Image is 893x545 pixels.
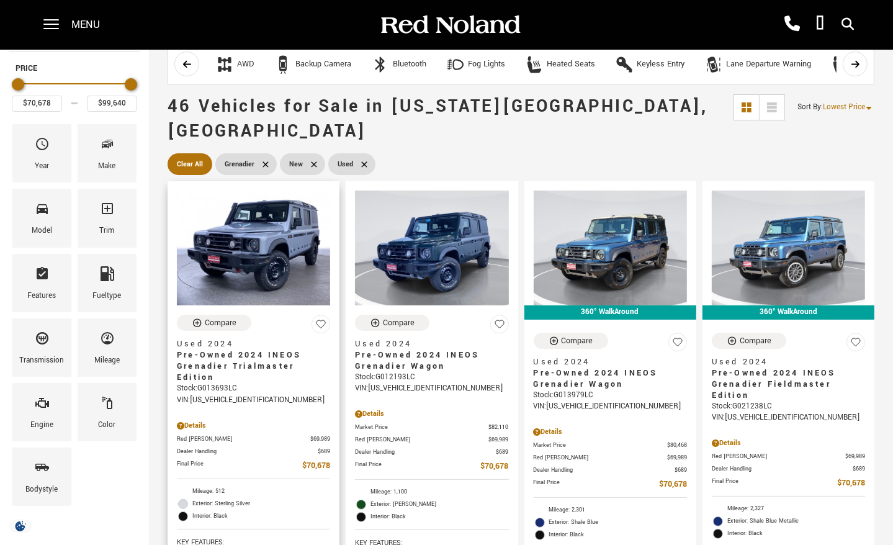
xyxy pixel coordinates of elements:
a: Dealer Handling $689 [534,466,687,475]
div: Fog Lights [446,55,465,74]
span: Interior: Black [192,510,330,523]
div: Fueltype [93,289,122,303]
span: Dealer Handling [712,464,853,474]
span: Red [PERSON_NAME] [534,453,667,462]
a: Used 2024Pre-Owned 2024 INEOS Grenadier Wagon [534,356,687,390]
a: Final Price $70,678 [712,477,865,490]
div: Trim [100,224,115,238]
span: Grenadier [225,156,254,172]
div: VIN: [US_VEHICLE_IDENTIFICATION_NUMBER] [712,412,865,423]
div: Pricing Details - Pre-Owned 2024 INEOS Grenadier Fieldmaster Edition With Navigation & 4WD [712,438,865,449]
span: Make [100,133,115,160]
span: Year [35,133,50,160]
div: Bluetooth [393,59,426,70]
button: scroll right [843,52,868,76]
div: BodystyleBodystyle [12,448,71,506]
input: Maximum [87,96,137,112]
div: Bodystyle [26,483,58,497]
span: $689 [496,448,509,457]
a: Red [PERSON_NAME] $69,989 [177,435,330,444]
span: Market Price [355,423,488,432]
div: Keyless Entry [615,55,634,74]
span: Used 2024 [712,356,856,367]
div: Stock : G012193LC [355,372,508,383]
span: Pre-Owned 2024 INEOS Grenadier Wagon [355,349,499,372]
div: Pricing Details - Pre-Owned 2024 INEOS Grenadier Trialmaster Edition With Navigation & 4WD [177,420,330,431]
span: Interior: Black [549,529,687,541]
div: Engine [30,418,53,432]
h5: Price [16,63,133,74]
div: TrimTrim [78,189,137,247]
span: Trim [100,198,115,224]
div: TransmissionTransmission [12,318,71,377]
div: Backup Camera [295,59,351,70]
div: Compare [740,335,771,346]
img: 2024 INEOS Grenadier Fieldmaster Edition [712,191,865,305]
button: Compare Vehicle [534,333,608,349]
span: $689 [318,447,330,456]
li: Mileage: 2,327 [712,503,865,515]
img: 2024 INEOS Grenadier Wagon [534,191,687,305]
span: Pre-Owned 2024 INEOS Grenadier Fieldmaster Edition [712,367,856,401]
div: FueltypeFueltype [78,254,137,312]
span: Red [PERSON_NAME] [355,435,488,444]
span: Clear All [177,156,203,172]
div: VIN: [US_VEHICLE_IDENTIFICATION_NUMBER] [177,395,330,406]
div: Price [12,74,137,112]
div: Maximum Price [125,78,137,91]
a: Used 2024Pre-Owned 2024 INEOS Grenadier Trialmaster Edition [177,338,330,383]
div: Pricing Details - Pre-Owned 2024 INEOS Grenadier Wagon With Navigation & 4WD [355,408,508,420]
button: Compare Vehicle [355,315,429,331]
span: $82,110 [489,423,509,432]
div: VIN: [US_VEHICLE_IDENTIFICATION_NUMBER] [534,401,687,412]
div: Heated Seats [525,55,544,74]
div: AWD [215,55,234,74]
a: Market Price $82,110 [355,423,508,432]
button: Compare Vehicle [177,315,251,331]
span: $69,989 [310,435,330,444]
span: Sort By : [797,102,823,112]
div: Features [28,289,56,303]
span: $689 [853,464,865,474]
span: Exterior: Shale Blue [549,516,687,529]
button: Keyless EntryKeyless Entry [608,52,691,78]
a: Used 2024Pre-Owned 2024 INEOS Grenadier Wagon [355,338,508,372]
span: Interior: Black [370,511,508,523]
a: Red [PERSON_NAME] $69,989 [712,452,865,461]
img: Red Noland Auto Group [379,14,521,36]
div: MileageMileage [78,318,137,377]
a: Used 2024Pre-Owned 2024 INEOS Grenadier Fieldmaster Edition [712,356,865,401]
span: $69,989 [489,435,509,444]
button: Save Vehicle [312,315,330,339]
span: Used 2024 [534,356,678,367]
div: Leather Seats [831,55,850,74]
span: $69,989 [845,452,865,461]
span: Used [338,156,353,172]
span: 46 Vehicles for Sale in [US_STATE][GEOGRAPHIC_DATA], [GEOGRAPHIC_DATA] [168,94,707,143]
li: Mileage: 2,301 [534,504,687,516]
span: Exterior: Sterling Silver [192,498,330,510]
div: Year [35,160,49,173]
div: VIN: [US_VEHICLE_IDENTIFICATION_NUMBER] [355,383,508,394]
button: scroll left [174,52,199,76]
span: Interior: Black [727,528,865,540]
a: Final Price $70,678 [177,459,330,472]
div: Lane Departure Warning [704,55,723,74]
div: Minimum Price [12,78,24,91]
img: 2024 INEOS Grenadier Wagon [355,191,508,305]
a: Red [PERSON_NAME] $69,989 [534,453,687,462]
button: Compare Vehicle [712,333,786,349]
div: Compare [562,335,593,346]
span: Dealer Handling [177,447,318,456]
div: Mileage [94,354,120,367]
span: Bodystyle [35,457,50,483]
div: Stock : G013979LC [534,390,687,401]
span: $70,678 [837,477,865,490]
span: Fueltype [100,263,115,289]
div: AWD [237,59,254,70]
span: $70,678 [481,460,509,473]
span: New [289,156,303,172]
section: Click to Open Cookie Consent Modal [6,520,35,533]
li: Mileage: 1,100 [355,486,508,498]
a: Market Price $80,468 [534,441,687,450]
